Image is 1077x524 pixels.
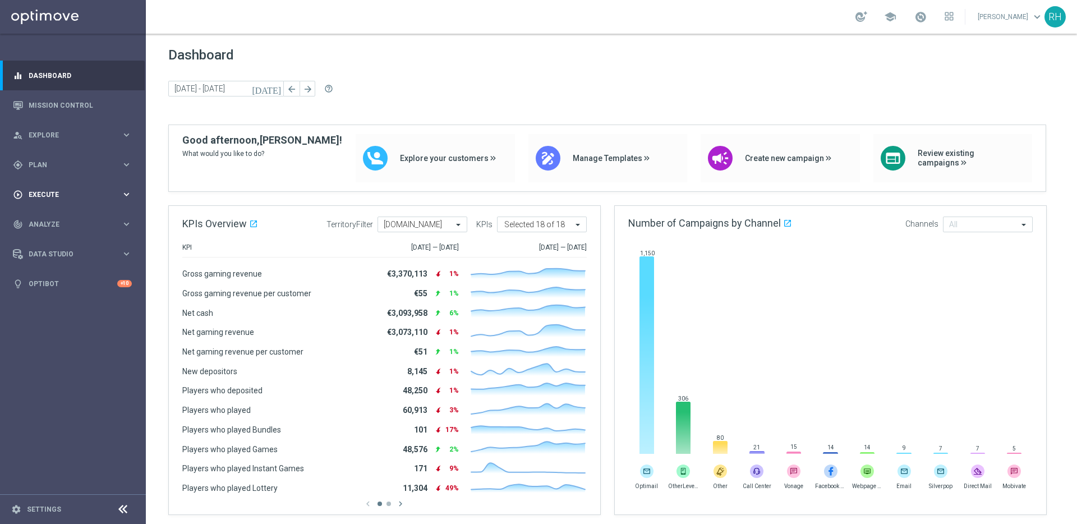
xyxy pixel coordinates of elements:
[13,130,23,140] i: person_search
[1031,11,1043,23] span: keyboard_arrow_down
[29,132,121,139] span: Explore
[12,101,132,110] button: Mission Control
[29,221,121,228] span: Analyze
[12,250,132,259] button: Data Studio keyboard_arrow_right
[121,219,132,229] i: keyboard_arrow_right
[29,162,121,168] span: Plan
[12,190,132,199] button: play_circle_outline Execute keyboard_arrow_right
[13,269,132,298] div: Optibot
[13,61,132,90] div: Dashboard
[12,131,132,140] button: person_search Explore keyboard_arrow_right
[121,159,132,170] i: keyboard_arrow_right
[121,130,132,140] i: keyboard_arrow_right
[29,251,121,258] span: Data Studio
[29,61,132,90] a: Dashboard
[121,189,132,200] i: keyboard_arrow_right
[977,8,1044,25] a: [PERSON_NAME]keyboard_arrow_down
[1044,6,1066,27] div: RH
[13,279,23,289] i: lightbulb
[12,160,132,169] button: gps_fixed Plan keyboard_arrow_right
[13,160,121,170] div: Plan
[13,190,23,200] i: play_circle_outline
[13,219,121,229] div: Analyze
[13,71,23,81] i: equalizer
[11,504,21,514] i: settings
[29,269,117,298] a: Optibot
[13,160,23,170] i: gps_fixed
[27,506,61,513] a: Settings
[117,280,132,287] div: +10
[13,219,23,229] i: track_changes
[13,249,121,259] div: Data Studio
[13,90,132,120] div: Mission Control
[12,279,132,288] button: lightbulb Optibot +10
[12,71,132,80] button: equalizer Dashboard
[29,90,132,120] a: Mission Control
[29,191,121,198] span: Execute
[884,11,896,23] span: school
[12,220,132,229] button: track_changes Analyze keyboard_arrow_right
[13,130,121,140] div: Explore
[121,249,132,259] i: keyboard_arrow_right
[13,190,121,200] div: Execute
